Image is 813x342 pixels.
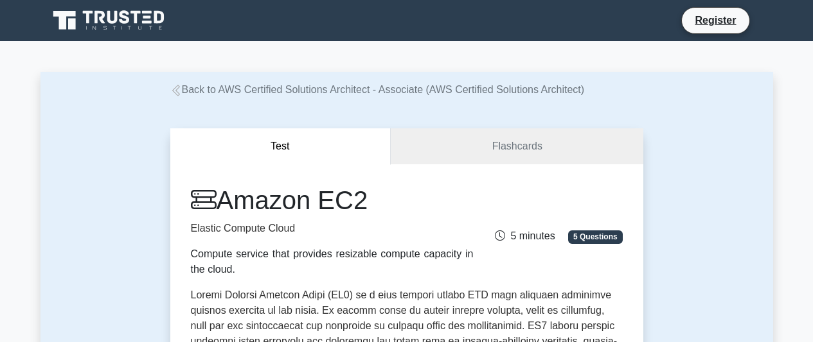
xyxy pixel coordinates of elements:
span: 5 Questions [568,230,622,243]
h1: Amazon EC2 [191,185,474,216]
button: Test [170,128,391,165]
span: 5 minutes [495,230,555,241]
a: Register [687,12,744,28]
a: Flashcards [391,128,643,165]
p: Elastic Compute Cloud [191,221,474,236]
a: Back to AWS Certified Solutions Architect - Associate (AWS Certified Solutions Architect) [170,84,585,95]
div: Compute service that provides resizable compute capacity in the cloud. [191,246,474,277]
